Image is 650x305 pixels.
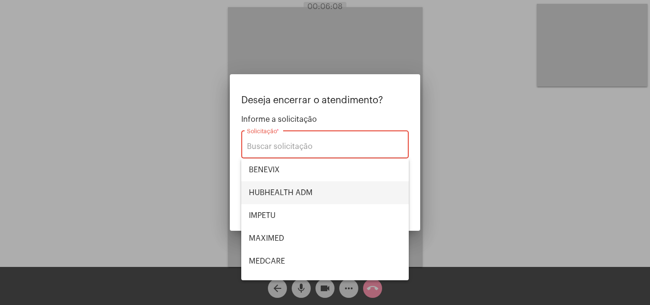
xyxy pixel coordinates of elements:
[247,142,403,151] input: Buscar solicitação
[249,158,401,181] span: BENEVIX
[249,181,401,204] span: HUBHEALTH ADM
[249,204,401,227] span: IMPETU
[249,227,401,250] span: MAXIMED
[249,250,401,273] span: MEDCARE
[241,95,409,106] p: Deseja encerrar o atendimento?
[249,273,401,295] span: POSITIVA
[241,115,409,124] span: Informe a solicitação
